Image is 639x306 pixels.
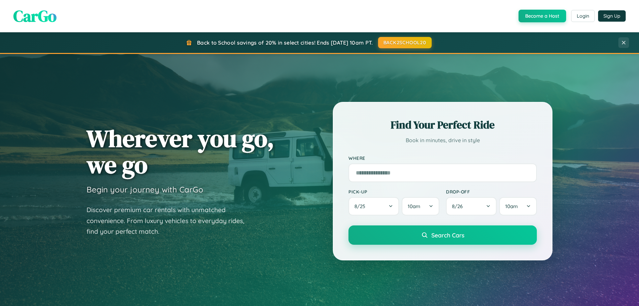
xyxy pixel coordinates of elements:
h3: Begin your journey with CarGo [87,184,203,194]
label: Drop-off [446,189,537,194]
label: Where [348,155,537,161]
button: Become a Host [519,10,566,22]
span: Back to School savings of 20% in select cities! Ends [DATE] 10am PT. [197,39,373,46]
span: 8 / 25 [354,203,368,209]
span: CarGo [13,5,57,27]
button: 8/26 [446,197,497,215]
button: BACK2SCHOOL20 [378,37,432,48]
button: Login [571,10,595,22]
span: Search Cars [431,231,464,239]
h1: Wherever you go, we go [87,125,274,178]
button: 8/25 [348,197,399,215]
button: 10am [402,197,439,215]
button: Search Cars [348,225,537,245]
h2: Find Your Perfect Ride [348,118,537,132]
span: 10am [505,203,518,209]
p: Book in minutes, drive in style [348,136,537,145]
p: Discover premium car rentals with unmatched convenience. From luxury vehicles to everyday rides, ... [87,204,253,237]
label: Pick-up [348,189,439,194]
button: 10am [499,197,537,215]
span: 8 / 26 [452,203,466,209]
span: 10am [408,203,420,209]
button: Sign Up [598,10,626,22]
